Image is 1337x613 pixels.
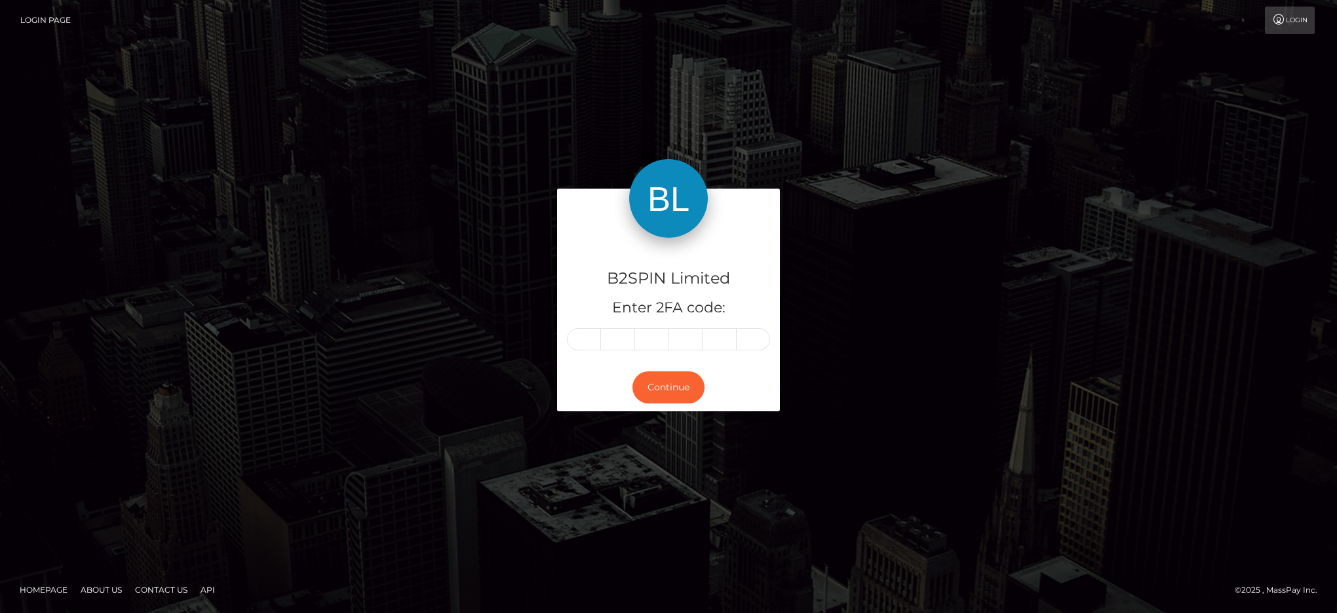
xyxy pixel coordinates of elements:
a: API [195,580,220,600]
h4: B2SPIN Limited [567,267,770,290]
h5: Enter 2FA code: [567,298,770,318]
div: © 2025 , MassPay Inc. [1235,583,1327,597]
a: Login Page [20,7,71,34]
a: Homepage [14,580,73,600]
a: About Us [75,580,127,600]
a: Login [1265,7,1315,34]
button: Continue [632,371,705,403]
img: B2SPIN Limited [629,159,708,238]
a: Contact Us [130,580,193,600]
